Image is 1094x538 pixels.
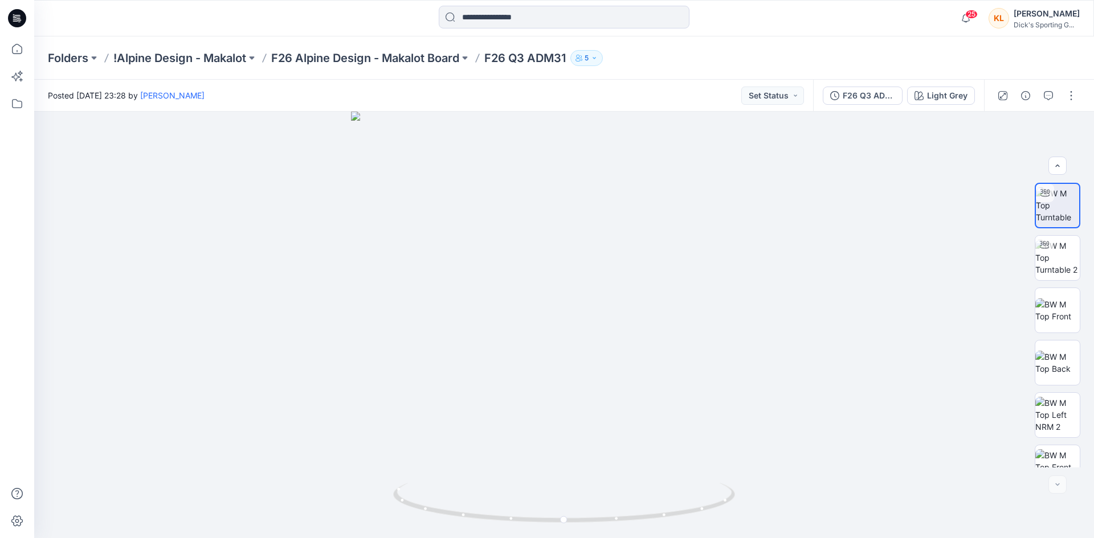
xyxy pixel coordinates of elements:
a: !Alpine Design - Makalot [113,50,246,66]
img: BW M Top Front [1035,298,1080,322]
p: 5 [585,52,589,64]
span: 25 [965,10,978,19]
div: [PERSON_NAME] [1014,7,1080,20]
img: BW M Top Back [1035,351,1080,375]
button: 5 [570,50,603,66]
button: Light Grey [907,87,975,105]
div: F26 Q3 ADM31 PROTO1_250806 [843,89,895,102]
a: Folders [48,50,88,66]
a: F26 Alpine Design - Makalot Board [271,50,459,66]
div: KL [989,8,1009,28]
div: Dick's Sporting G... [1014,20,1080,29]
img: BW M Top Left NRM 2 [1035,397,1080,433]
p: F26 Q3 ADM31 [484,50,566,66]
img: BW M Top Turntable [1036,187,1079,223]
img: BW M Top Turntable 2 [1035,240,1080,276]
button: Details [1017,87,1035,105]
a: [PERSON_NAME] [140,91,205,100]
img: BW M Top Front Chest [1035,449,1080,485]
span: Posted [DATE] 23:28 by [48,89,205,101]
button: F26 Q3 ADM31 PROTO1_250806 [823,87,903,105]
div: Light Grey [927,89,968,102]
